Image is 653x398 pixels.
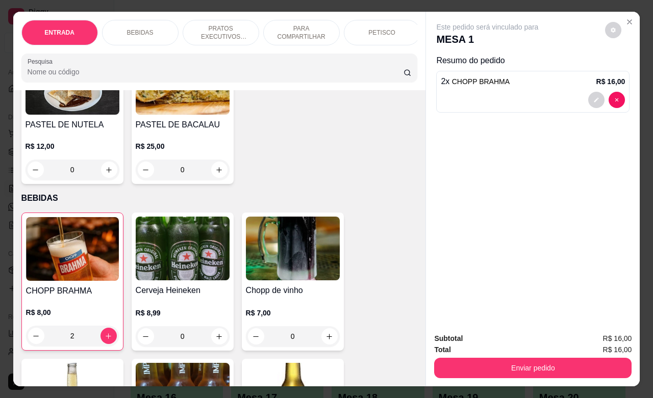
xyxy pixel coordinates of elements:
button: decrease-product-quantity [28,162,44,178]
span: CHOPP BRAHMA [452,77,510,86]
img: product-image [136,217,230,280]
h4: PASTEL DE NUTELA [26,119,119,131]
button: Enviar pedido [434,358,632,378]
p: 2 x [441,75,510,88]
p: Este pedido será vinculado para [436,22,538,32]
img: product-image [246,217,340,280]
button: increase-product-quantity [101,328,117,344]
strong: Total [434,346,450,354]
button: decrease-product-quantity [605,22,621,38]
button: increase-product-quantity [211,328,228,344]
button: decrease-product-quantity [248,328,264,344]
p: R$ 8,99 [136,308,230,318]
p: R$ 7,00 [246,308,340,318]
img: product-image [26,217,119,281]
button: decrease-product-quantity [28,328,44,344]
p: R$ 25,00 [136,141,230,151]
p: R$ 12,00 [26,141,119,151]
span: R$ 16,00 [603,344,632,355]
h4: Cerveja Heineken [136,284,230,297]
p: BEBIDAS [127,29,154,37]
button: decrease-product-quantity [138,328,154,344]
span: R$ 16,00 [603,333,632,344]
button: decrease-product-quantity [609,92,625,108]
p: PARA COMPARTILHAR [272,24,331,41]
p: R$ 8,00 [26,307,119,317]
button: decrease-product-quantity [138,162,154,178]
p: PRATOS EXECUTIVOS (INDIVIDUAIS) [191,24,250,41]
p: ENTRADA [44,29,74,37]
p: MESA 1 [436,32,538,46]
input: Pesquisa [28,67,404,77]
strong: Subtotal [434,334,463,342]
button: increase-product-quantity [321,328,338,344]
label: Pesquisa [28,57,56,66]
h4: CHOPP BRAHMA [26,285,119,297]
button: increase-product-quantity [101,162,117,178]
button: increase-product-quantity [211,162,228,178]
p: Resumo do pedido [436,55,630,67]
p: R$ 16,00 [596,76,625,87]
button: decrease-product-quantity [588,92,605,108]
h4: PASTEL DE BACALAU [136,119,230,131]
p: PETISCO [368,29,395,37]
button: Close [621,14,638,30]
h4: Chopp de vinho [246,284,340,297]
p: BEBIDAS [21,192,418,204]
